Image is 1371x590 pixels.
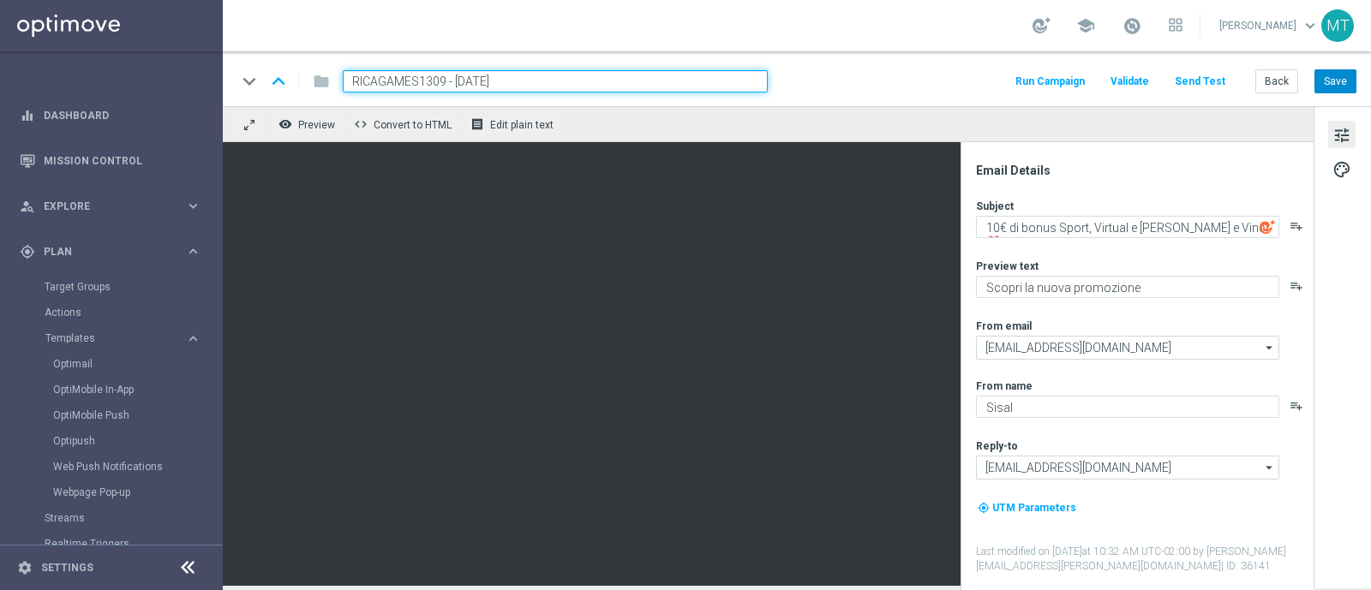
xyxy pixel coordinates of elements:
[1218,13,1321,39] a: [PERSON_NAME]keyboard_arrow_down
[53,357,178,371] a: Optimail
[53,480,221,505] div: Webpage Pop-up
[976,163,1312,178] div: Email Details
[976,200,1014,213] label: Subject
[45,300,221,325] div: Actions
[1172,70,1228,93] button: Send Test
[44,247,185,257] span: Plan
[490,119,554,131] span: Edit plain text
[1108,70,1152,93] button: Validate
[298,119,335,131] span: Preview
[45,306,178,319] a: Actions
[1261,456,1278,479] i: arrow_drop_down
[45,333,168,343] span: Templates
[976,498,1078,517] button: my_location UTM Parameters
[1314,69,1356,93] button: Save
[350,113,459,135] button: code Convert to HTML
[20,108,35,123] i: equalizer
[19,245,202,259] button: gps_fixed Plan keyboard_arrow_right
[1255,69,1298,93] button: Back
[266,69,291,94] i: keyboard_arrow_up
[45,274,221,300] div: Target Groups
[1290,219,1303,233] button: playlist_add
[1261,337,1278,359] i: arrow_drop_down
[976,319,1032,333] label: From email
[466,113,561,135] button: receipt Edit plain text
[1076,16,1095,35] span: school
[976,379,1033,393] label: From name
[976,259,1039,273] label: Preview text
[354,117,368,131] span: code
[1332,124,1351,146] span: tune
[53,486,178,499] a: Webpage Pop-up
[374,119,452,131] span: Convert to HTML
[53,454,221,480] div: Web Push Notifications
[185,243,201,259] i: keyboard_arrow_right
[20,244,35,259] i: gps_fixed
[1328,155,1356,182] button: palette
[185,198,201,214] i: keyboard_arrow_right
[470,117,484,131] i: receipt
[1221,560,1271,572] span: | ID: 36141
[53,428,221,454] div: Optipush
[274,113,343,135] button: remove_red_eye Preview
[1260,219,1275,235] img: optiGenie.svg
[45,531,221,557] div: Realtime Triggers
[19,109,202,122] button: equalizer Dashboard
[45,280,178,294] a: Target Groups
[45,511,178,525] a: Streams
[976,439,1018,453] label: Reply-to
[278,117,292,131] i: remove_red_eye
[1321,9,1354,42] div: MT
[45,331,202,345] button: Templates keyboard_arrow_right
[978,502,990,514] i: my_location
[20,199,35,214] i: person_search
[19,154,202,168] button: Mission Control
[45,505,221,531] div: Streams
[53,351,221,377] div: Optimail
[992,502,1076,514] span: UTM Parameters
[20,199,185,214] div: Explore
[1290,399,1303,413] button: playlist_add
[19,200,202,213] button: person_search Explore keyboard_arrow_right
[1111,75,1149,87] span: Validate
[53,383,178,396] a: OptiMobile In-App
[1328,121,1356,148] button: tune
[1290,279,1303,293] button: playlist_add
[44,201,185,212] span: Explore
[1332,158,1351,181] span: palette
[20,92,201,138] div: Dashboard
[17,560,33,575] i: settings
[343,70,768,92] input: Enter a unique template name
[976,456,1279,480] input: Select
[41,563,93,573] a: Settings
[53,460,178,474] a: Web Push Notifications
[44,138,201,183] a: Mission Control
[1013,70,1087,93] button: Run Campaign
[53,408,178,422] a: OptiMobile Push
[53,402,221,428] div: OptiMobile Push
[45,537,178,551] a: Realtime Triggers
[976,545,1312,574] label: Last modified on [DATE] at 10:32 AM UTC-02:00 by [PERSON_NAME][EMAIL_ADDRESS][PERSON_NAME][DOMAIN...
[53,434,178,448] a: Optipush
[45,325,221,505] div: Templates
[976,336,1279,360] input: Select
[185,331,201,347] i: keyboard_arrow_right
[20,138,201,183] div: Mission Control
[45,333,185,343] div: Templates
[1301,16,1320,35] span: keyboard_arrow_down
[44,92,201,138] a: Dashboard
[53,377,221,402] div: OptiMobile In-App
[20,244,185,259] div: Plan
